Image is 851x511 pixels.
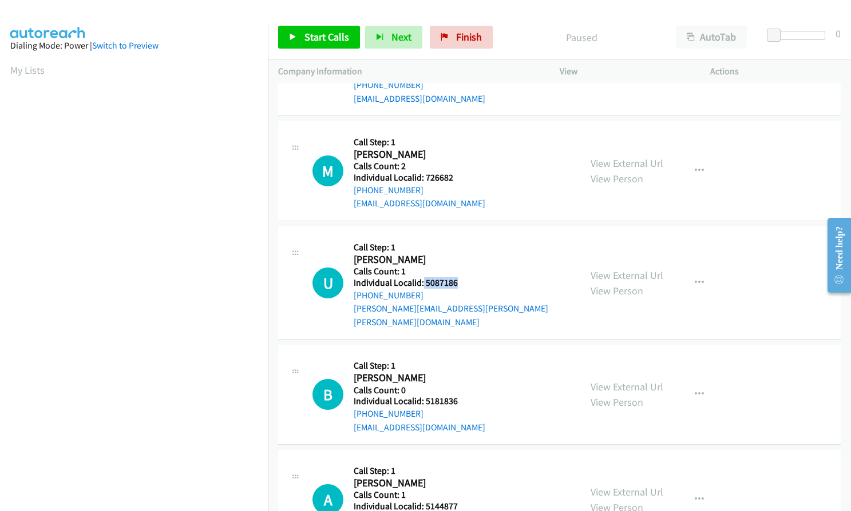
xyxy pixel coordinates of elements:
h5: Call Step: 1 [354,242,570,253]
a: View Person [591,172,643,185]
button: Next [365,26,422,49]
h2: [PERSON_NAME] [354,372,479,385]
h5: Call Step: 1 [354,360,485,372]
div: The call is yet to be attempted [312,268,343,298]
a: View External Url [591,269,663,282]
div: The call is yet to be attempted [312,155,343,186]
h5: Calls Count: 0 [354,385,485,396]
div: 0 [836,26,841,41]
h5: Individual Localid: 5181836 [354,396,485,407]
a: [PERSON_NAME][EMAIL_ADDRESS][PERSON_NAME][PERSON_NAME][DOMAIN_NAME] [354,303,548,328]
a: View Person [591,396,643,409]
a: [PHONE_NUMBER] [354,79,423,90]
a: View Person [591,284,643,297]
h1: B [312,379,343,410]
span: Start Calls [304,30,349,43]
iframe: Resource Center [818,210,851,301]
button: AutoTab [676,26,747,49]
p: Paused [508,30,655,45]
a: Finish [430,26,493,49]
p: Company Information [278,65,539,78]
a: My Lists [10,63,45,77]
h1: M [312,155,343,186]
div: Dialing Mode: Power | [10,39,258,53]
div: The call is yet to be attempted [312,379,343,410]
h5: Individual Localid: 726682 [354,172,485,183]
a: Switch to Preview [92,40,159,51]
a: View External Url [591,485,663,498]
a: [EMAIL_ADDRESS][DOMAIN_NAME] [354,198,485,209]
h5: Call Step: 1 [354,137,485,148]
a: View External Url [591,157,663,170]
h2: [PERSON_NAME] [354,253,479,266]
h5: Calls Count: 1 [354,489,485,501]
a: [PHONE_NUMBER] [354,185,423,195]
a: Start Calls [278,26,360,49]
h5: Calls Count: 2 [354,161,485,172]
span: Next [391,30,411,43]
a: [EMAIL_ADDRESS][DOMAIN_NAME] [354,93,485,104]
span: Finish [456,30,482,43]
h5: Calls Count: 1 [354,266,570,277]
h5: Individual Localid: 5087186 [354,277,570,289]
a: [PHONE_NUMBER] [354,290,423,301]
h2: [PERSON_NAME] [354,148,479,161]
a: [PHONE_NUMBER] [354,408,423,419]
h5: Call Step: 1 [354,465,485,477]
h2: [PERSON_NAME] [354,477,479,490]
h1: U [312,268,343,298]
p: View [560,65,690,78]
p: Actions [710,65,841,78]
a: View External Url [591,380,663,393]
div: Delay between calls (in seconds) [773,31,825,40]
a: [EMAIL_ADDRESS][DOMAIN_NAME] [354,422,485,433]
